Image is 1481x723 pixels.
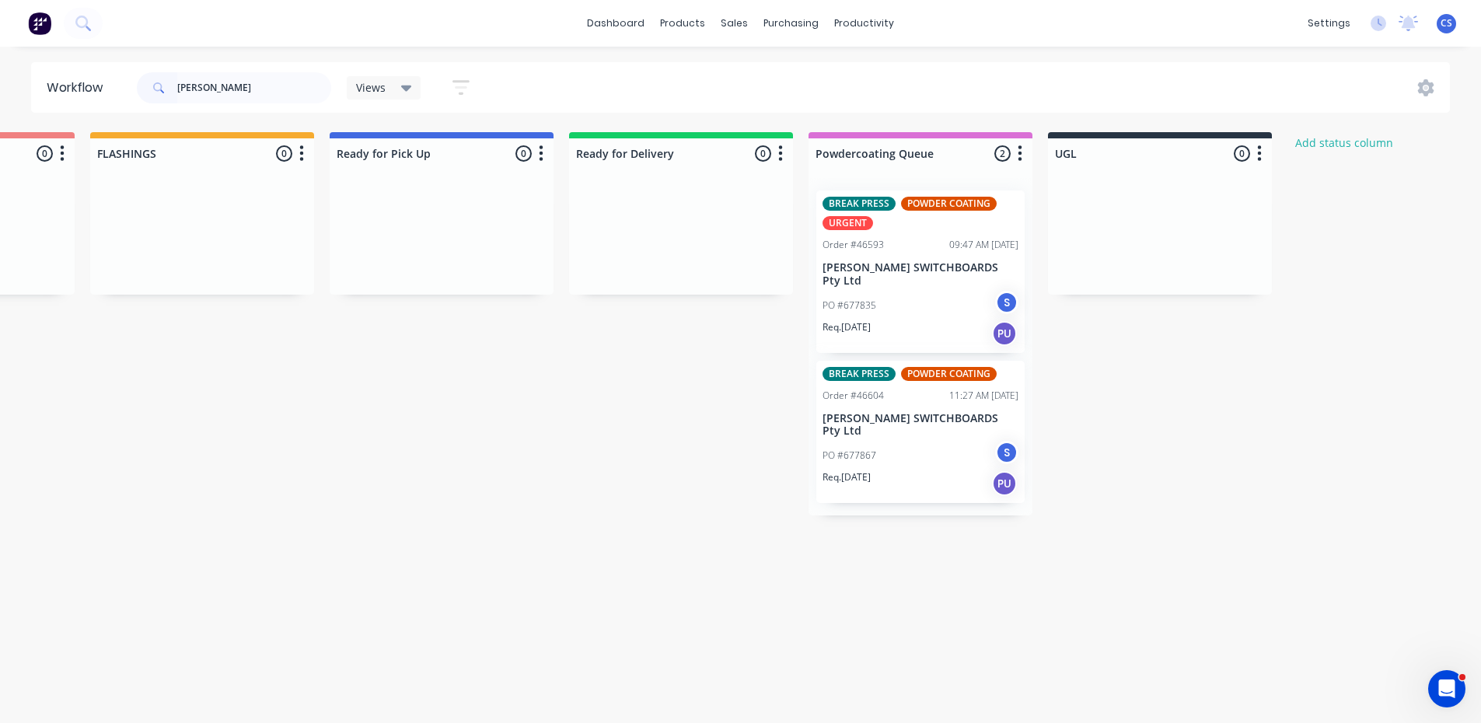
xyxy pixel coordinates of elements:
[823,299,876,313] p: PO #677835
[992,321,1017,346] div: PU
[995,291,1018,314] div: S
[816,190,1025,353] div: BREAK PRESSPOWDER COATINGURGENTOrder #4659309:47 AM [DATE][PERSON_NAME] SWITCHBOARDS Pty LtdPO #6...
[823,238,884,252] div: Order #46593
[901,197,997,211] div: POWDER COATING
[823,367,896,381] div: BREAK PRESS
[823,216,873,230] div: URGENT
[356,79,386,96] span: Views
[1428,670,1465,707] iframe: Intercom live chat
[992,471,1017,496] div: PU
[1287,132,1402,153] button: Add status column
[816,361,1025,504] div: BREAK PRESSPOWDER COATINGOrder #4660411:27 AM [DATE][PERSON_NAME] SWITCHBOARDS Pty LtdPO #677867S...
[1300,12,1358,35] div: settings
[713,12,756,35] div: sales
[826,12,902,35] div: productivity
[652,12,713,35] div: products
[177,72,331,103] input: Search for orders...
[823,412,1018,438] p: [PERSON_NAME] SWITCHBOARDS Pty Ltd
[901,367,997,381] div: POWDER COATING
[579,12,652,35] a: dashboard
[823,470,871,484] p: Req. [DATE]
[28,12,51,35] img: Factory
[823,389,884,403] div: Order #46604
[823,197,896,211] div: BREAK PRESS
[949,238,1018,252] div: 09:47 AM [DATE]
[823,261,1018,288] p: [PERSON_NAME] SWITCHBOARDS Pty Ltd
[823,449,876,463] p: PO #677867
[995,441,1018,464] div: S
[756,12,826,35] div: purchasing
[823,320,871,334] p: Req. [DATE]
[47,79,110,97] div: Workflow
[949,389,1018,403] div: 11:27 AM [DATE]
[1441,16,1452,30] span: CS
